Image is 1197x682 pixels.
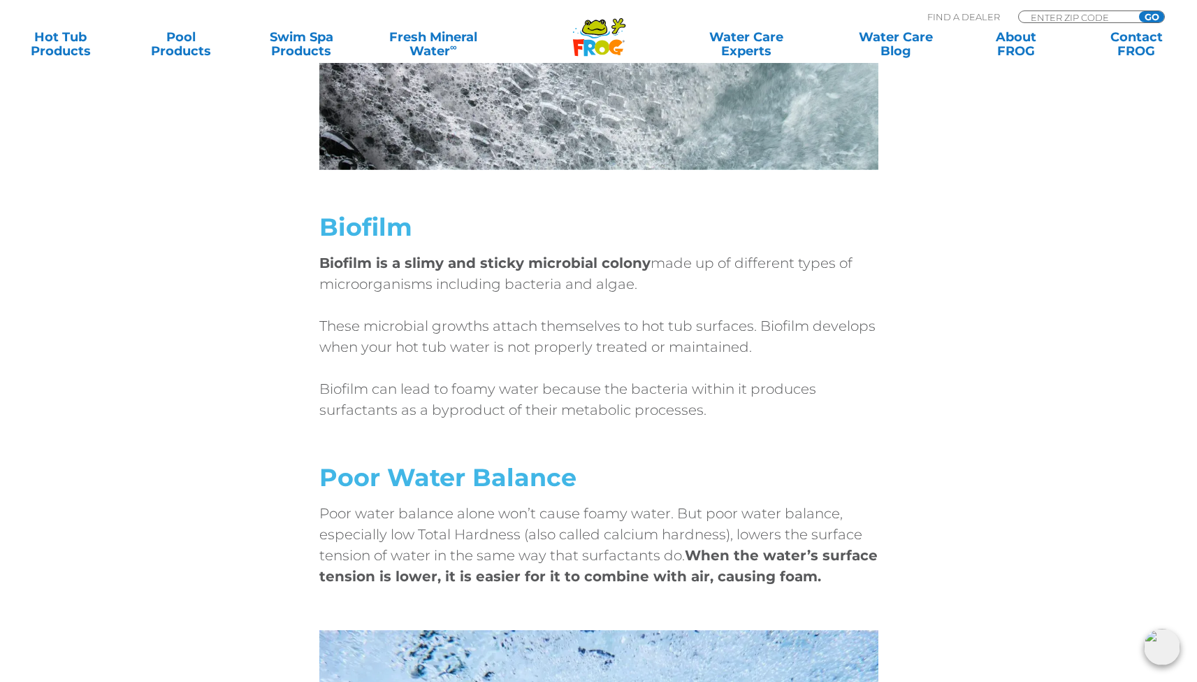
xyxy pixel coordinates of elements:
[134,30,228,58] a: PoolProducts
[319,378,878,420] p: Biofilm can lead to foamy water because the bacteria within it produces surfactants as a byproduc...
[319,253,878,294] p: made up of different types of microorganisms including bacteria and algae.
[849,30,943,58] a: Water CareBlog
[450,41,457,52] sup: ∞
[319,503,878,587] p: Poor water balance alone won’t cause foamy water. But poor water balance, especially low Total Ha...
[319,255,651,271] strong: Biofilm is a slimy and sticky microbial colony
[1144,629,1180,665] img: openIcon
[14,30,108,58] a: Hot TubProducts
[1139,11,1164,22] input: GO
[375,30,491,58] a: Fresh MineralWater∞
[1089,30,1183,58] a: ContactFROG
[319,462,576,492] span: Poor Water Balance
[969,30,1063,58] a: AboutFROG
[254,30,348,58] a: Swim SpaProducts
[670,30,822,58] a: Water CareExperts
[319,315,878,357] p: These microbial growths attach themselves to hot tub surfaces. Biofilm develops when your hot tub...
[1029,11,1124,23] input: Zip Code Form
[319,212,412,242] span: Biofilm
[927,10,1000,23] p: Find A Dealer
